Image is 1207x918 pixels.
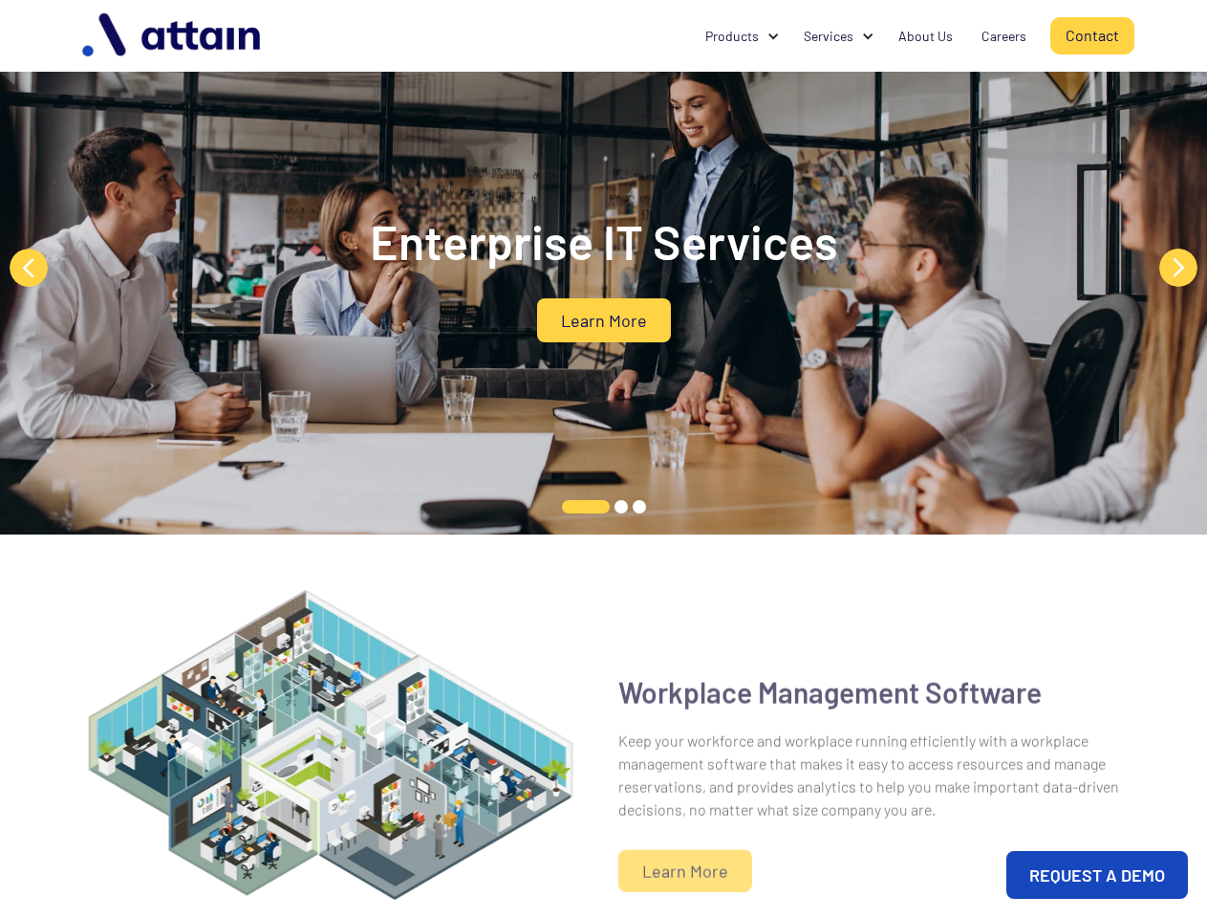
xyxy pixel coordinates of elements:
[884,18,967,55] a: About Us
[691,18,789,55] div: Products
[633,500,646,514] button: 3 of 3
[618,850,752,892] a: Learn More
[73,6,273,66] img: logo
[614,500,628,514] button: 2 of 3
[804,27,853,46] div: Services
[10,249,48,287] button: Previous
[705,27,759,46] div: Products
[618,730,1135,821] p: Keep your workforce and workplace running efficiently with a workplace management software that m...
[537,298,671,342] a: Learn More
[967,18,1041,55] a: Careers
[898,27,953,46] div: About Us
[1159,249,1197,287] button: Next
[1006,851,1188,899] a: REQUEST A DEMO
[981,27,1026,46] div: Careers
[1050,17,1134,55] a: Contact
[789,18,884,55] div: Services
[222,212,986,270] h2: Enterprise IT Services
[618,674,1042,710] h2: Workplace Management Software
[562,500,610,514] button: 1 of 3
